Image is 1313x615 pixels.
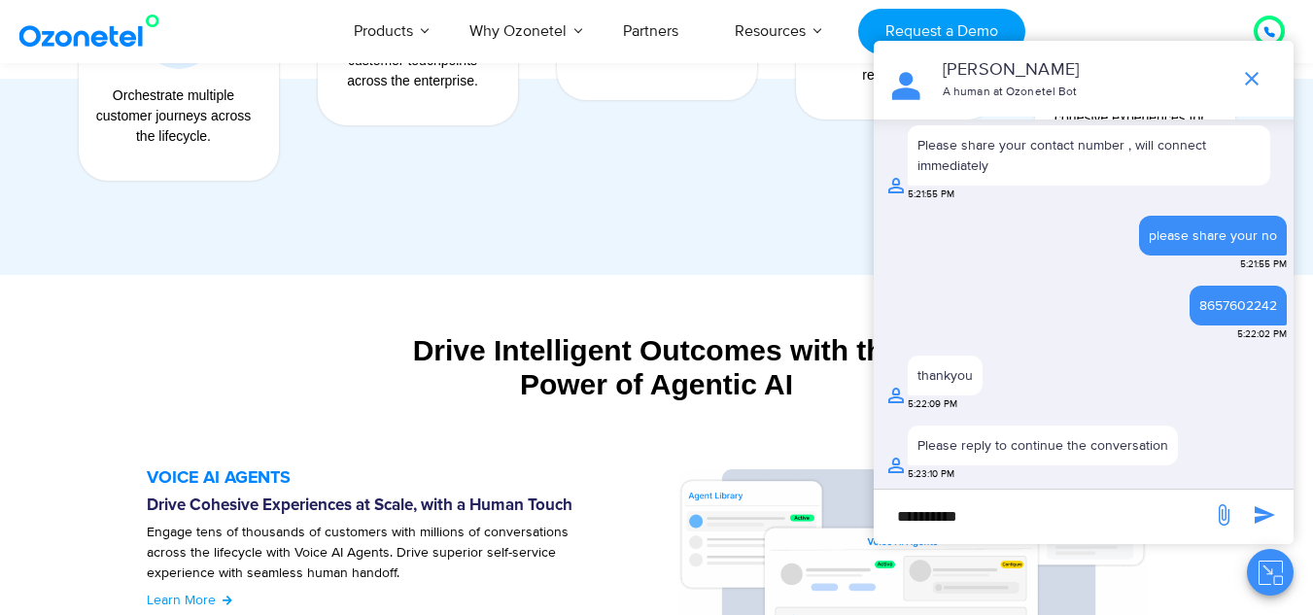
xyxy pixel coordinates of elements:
span: Learn More [147,592,216,608]
span: send message [1204,495,1243,534]
div: Drive Intelligent Outcomes with the Power of Agentic AI [59,333,1255,401]
div: Orchestrate multiple customer journeys across the lifecycle. [88,85,259,147]
p: A human at Ozonetel Bot [943,84,1222,101]
a: Request a Demo [858,9,1024,54]
span: 5:21:55 PM [908,188,954,202]
h6: Drive Cohesive Experiences at Scale, with a Human Touch [147,496,659,516]
h5: VOICE AI AGENTS [147,469,659,487]
div: 8657602242 [1199,295,1277,316]
button: Close chat [1247,549,1294,596]
span: 5:22:02 PM [1237,327,1287,342]
span: 5:22:09 PM [908,397,957,412]
span: send message [1245,495,1284,534]
span: end chat or minimize [1232,59,1271,98]
p: Engage tens of thousands of customers with millions of conversations across the lifecycle with Vo... [147,522,610,603]
p: [PERSON_NAME] [943,57,1222,84]
div: please share your no [1149,225,1277,246]
span: 5:23:10 PM [908,467,954,482]
a: Learn More [147,590,233,610]
span: 5:21:55 PM [1240,257,1287,272]
div: Please share your contact number , will connect immediately [917,135,1261,176]
div: new-msg-input [883,499,1202,534]
div: thankyou [917,365,973,386]
div: Please reply to continue the conversation [917,435,1168,456]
